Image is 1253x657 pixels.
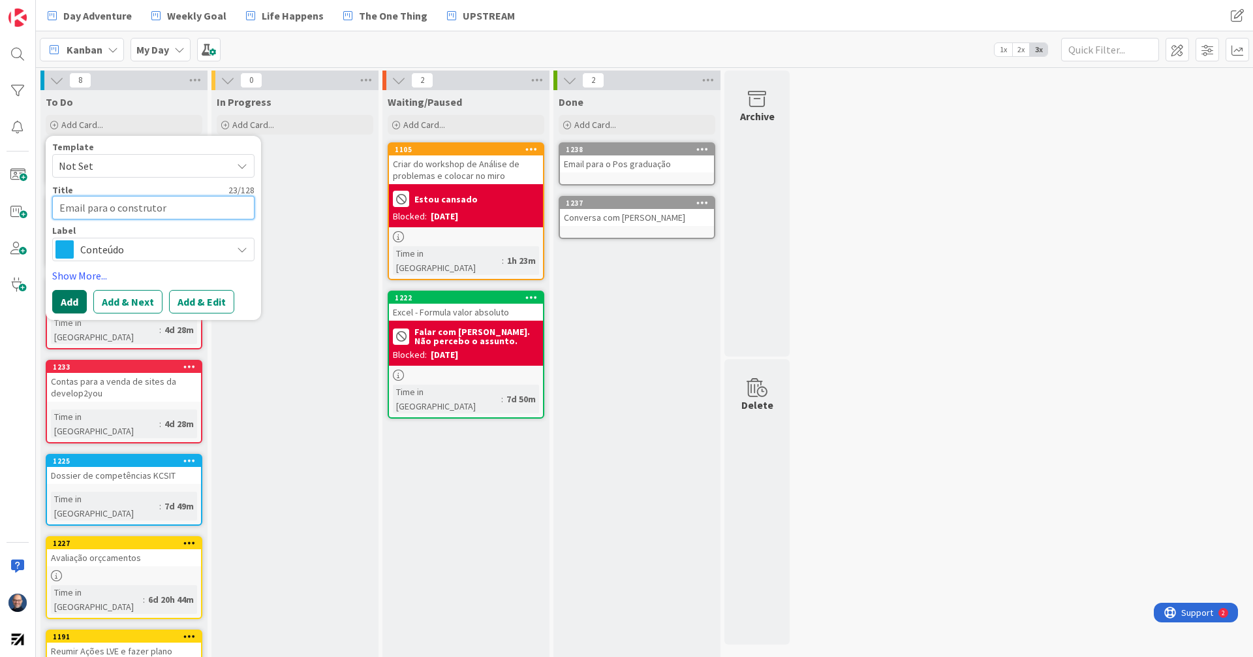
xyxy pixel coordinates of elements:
[47,537,201,566] div: 1227Avaliação orçcamentos
[240,72,262,88] span: 0
[359,8,427,24] span: The One Thing
[51,492,159,521] div: Time in [GEOGRAPHIC_DATA]
[47,373,201,402] div: Contas para a venda de sites da develop2you
[144,4,234,27] a: Weekly Goal
[8,594,27,612] img: Fg
[59,157,222,174] span: Not Set
[46,536,202,619] a: 1227Avaliação orçcamentosTime in [GEOGRAPHIC_DATA]:6d 20h 44m
[502,253,504,268] span: :
[574,119,616,131] span: Add Card...
[566,199,714,208] div: 1237
[431,210,458,223] div: [DATE]
[47,361,201,402] div: 1233Contas para a venda de sites da develop2you
[560,197,714,226] div: 1237Conversa com [PERSON_NAME]
[46,95,73,108] span: To Do
[560,144,714,172] div: 1238Email para o Pos graduação
[560,197,714,209] div: 1237
[161,499,197,513] div: 7d 49m
[389,292,543,304] div: 1222
[388,291,544,419] a: 1222Excel - Formula valor absolutoFalar com [PERSON_NAME]. Não percebo o assunto.Blocked:[DATE]Ti...
[145,592,197,607] div: 6d 20h 44m
[559,95,583,108] span: Done
[503,392,539,406] div: 7d 50m
[395,293,543,302] div: 1222
[393,348,427,362] div: Blocked:
[51,585,143,614] div: Time in [GEOGRAPHIC_DATA]
[560,155,714,172] div: Email para o Pos graduação
[238,4,332,27] a: Life Happens
[8,630,27,649] img: avatar
[388,142,544,280] a: 1105Criar do workshop de Análise de problemas e colocar no miroEstou cansadoBlocked:[DATE]Time in...
[741,397,773,413] div: Delete
[395,145,543,154] div: 1105
[504,253,539,268] div: 1h 23m
[1030,43,1047,56] span: 3x
[159,417,161,431] span: :
[411,72,433,88] span: 2
[559,196,715,239] a: 1237Conversa com [PERSON_NAME]
[80,240,225,259] span: Conteúdo
[77,184,255,196] div: 23 / 128
[335,4,435,27] a: The One Thing
[47,549,201,566] div: Avaliação orçcamentos
[27,2,59,18] span: Support
[161,323,197,337] div: 4d 28m
[431,348,458,362] div: [DATE]
[52,184,73,196] label: Title
[169,290,234,313] button: Add & Edit
[52,196,255,219] textarea: Email para o construtor
[217,95,271,108] span: In Progress
[161,417,197,431] div: 4d 28m
[47,455,201,467] div: 1225
[61,119,103,131] span: Add Card...
[403,119,445,131] span: Add Card...
[159,323,161,337] span: :
[53,457,201,466] div: 1225
[582,72,604,88] span: 2
[67,42,102,57] span: Kanban
[167,8,226,24] span: Weekly Goal
[560,209,714,226] div: Conversa com [PERSON_NAME]
[262,8,324,24] span: Life Happens
[63,8,132,24] span: Day Adventure
[995,43,1012,56] span: 1x
[388,95,462,108] span: Waiting/Paused
[68,5,71,16] div: 2
[566,145,714,154] div: 1238
[53,362,201,372] div: 1233
[439,4,523,27] a: UPSTREAM
[47,537,201,549] div: 1227
[136,43,169,56] b: My Day
[1061,38,1159,61] input: Quick Filter...
[389,144,543,155] div: 1105
[52,226,76,235] span: Label
[463,8,515,24] span: UPSTREAM
[740,108,775,124] div: Archive
[47,361,201,373] div: 1233
[52,290,87,313] button: Add
[501,392,503,406] span: :
[69,72,91,88] span: 8
[559,142,715,185] a: 1238Email para o Pos graduação
[47,455,201,484] div: 1225Dossier de competências KCSIT
[389,144,543,184] div: 1105Criar do workshop de Análise de problemas e colocar no miro
[47,467,201,484] div: Dossier de competências KCSIT
[53,539,201,548] div: 1227
[51,409,159,438] div: Time in [GEOGRAPHIC_DATA]
[159,499,161,513] span: :
[52,142,94,152] span: Template
[414,327,539,345] b: Falar com [PERSON_NAME]. Não percebo o assunto.
[389,155,543,184] div: Criar do workshop de Análise de problemas e colocar no miro
[47,631,201,643] div: 1191
[8,8,27,27] img: Visit kanbanzone.com
[93,290,162,313] button: Add & Next
[393,385,501,413] div: Time in [GEOGRAPHIC_DATA]
[53,632,201,641] div: 1191
[52,268,255,283] a: Show More...
[51,315,159,344] div: Time in [GEOGRAPHIC_DATA]
[40,4,140,27] a: Day Adventure
[232,119,274,131] span: Add Card...
[389,304,543,321] div: Excel - Formula valor absoluto
[46,454,202,526] a: 1225Dossier de competências KCSITTime in [GEOGRAPHIC_DATA]:7d 49m
[414,195,478,204] b: Estou cansado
